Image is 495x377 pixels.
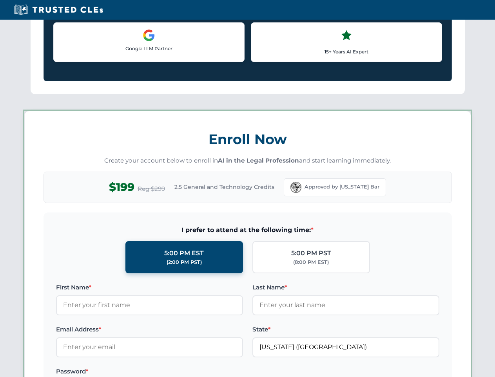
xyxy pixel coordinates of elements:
input: Enter your last name [252,295,439,315]
span: Approved by [US_STATE] Bar [305,183,379,191]
div: 5:00 PM PST [291,248,331,258]
strong: AI in the Legal Profession [218,157,299,164]
img: Google [143,29,155,42]
label: Password [56,367,243,376]
h3: Enroll Now [44,127,452,152]
div: (8:00 PM EST) [293,258,329,266]
span: I prefer to attend at the following time: [56,225,439,235]
span: $199 [109,178,134,196]
input: Enter your email [56,337,243,357]
label: Email Address [56,325,243,334]
span: 2.5 General and Technology Credits [174,183,274,191]
p: Google LLM Partner [60,45,238,52]
input: Enter your first name [56,295,243,315]
p: 15+ Years AI Expert [257,48,435,55]
span: Reg $299 [138,184,165,194]
input: Florida (FL) [252,337,439,357]
label: First Name [56,283,243,292]
label: State [252,325,439,334]
div: (2:00 PM PST) [167,258,202,266]
img: Florida Bar [290,182,301,193]
img: Trusted CLEs [12,4,105,16]
div: 5:00 PM EST [164,248,204,258]
label: Last Name [252,283,439,292]
p: Create your account below to enroll in and start learning immediately. [44,156,452,165]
